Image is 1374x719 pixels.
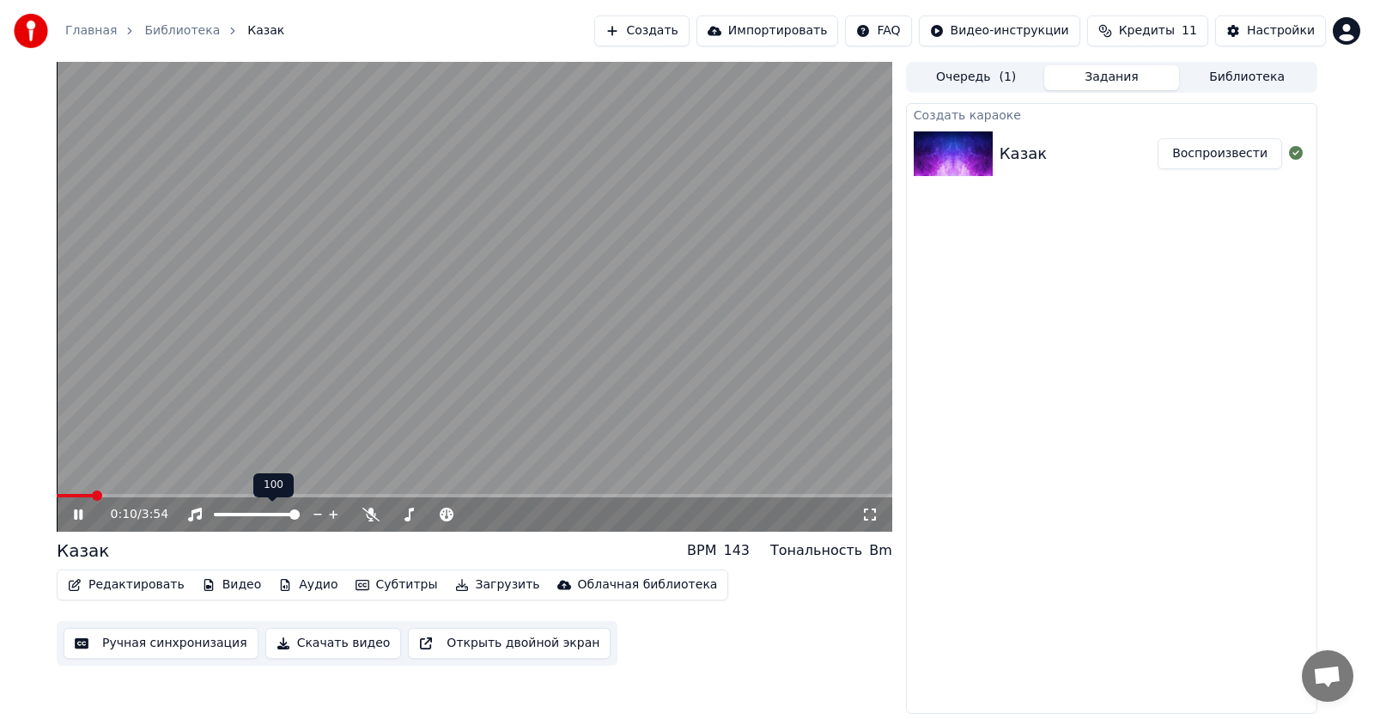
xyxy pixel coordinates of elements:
[919,15,1080,46] button: Видео-инструкции
[999,69,1016,86] span: ( 1 )
[907,104,1316,125] div: Создать караоке
[195,573,269,597] button: Видео
[1044,65,1180,90] button: Задания
[14,14,48,48] img: youka
[65,22,117,40] a: Главная
[594,15,689,46] button: Создать
[687,540,716,561] div: BPM
[247,22,284,40] span: Казак
[111,506,137,523] span: 0:10
[142,506,168,523] span: 3:54
[845,15,911,46] button: FAQ
[578,576,718,594] div: Облачная библиотека
[723,540,750,561] div: 143
[349,573,445,597] button: Субтитры
[65,22,284,40] nav: breadcrumb
[909,65,1044,90] button: Очередь
[869,540,892,561] div: Bm
[1182,22,1197,40] span: 11
[57,539,109,563] div: Казак
[696,15,839,46] button: Импортировать
[1302,650,1353,702] a: Открытый чат
[1158,138,1282,169] button: Воспроизвести
[408,628,611,659] button: Открыть двойной экран
[253,473,294,497] div: 100
[448,573,547,597] button: Загрузить
[111,506,152,523] div: /
[1087,15,1208,46] button: Кредиты11
[1179,65,1315,90] button: Библиотека
[265,628,402,659] button: Скачать видео
[61,573,192,597] button: Редактировать
[271,573,344,597] button: Аудио
[144,22,220,40] a: Библиотека
[64,628,258,659] button: Ручная синхронизация
[1119,22,1175,40] span: Кредиты
[1247,22,1315,40] div: Настройки
[1000,142,1047,166] div: Казак
[770,540,862,561] div: Тональность
[1215,15,1326,46] button: Настройки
